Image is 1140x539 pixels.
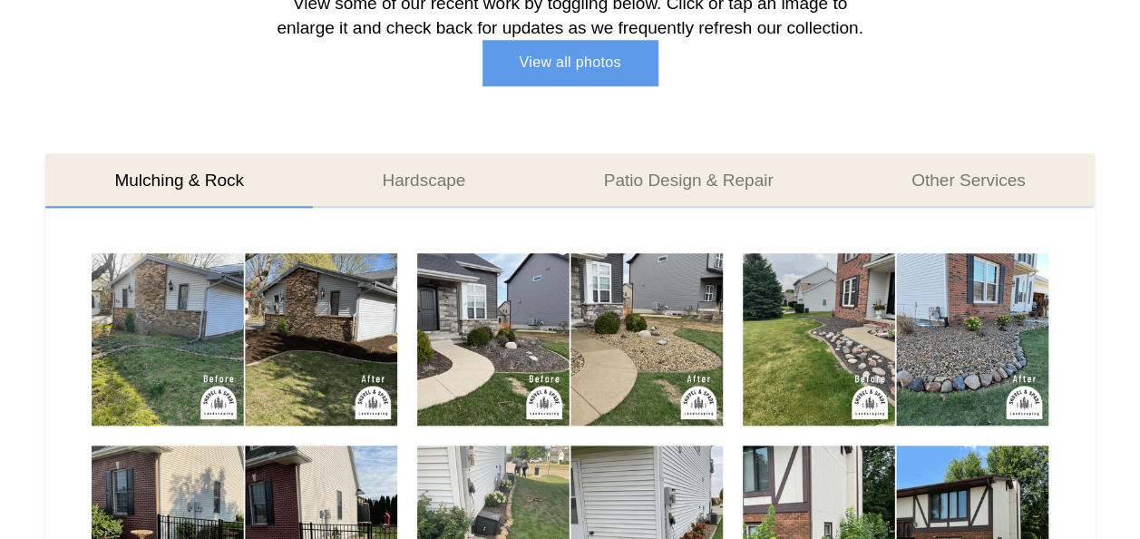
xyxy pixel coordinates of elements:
img: Shovel & Spade BeforeAfter - 58.png [92,253,397,426]
button: Hardscape [313,153,534,208]
button: Mulching & Rock [45,153,313,208]
img: Shovel & Spade BeforeAfter - 48.png [743,253,1048,426]
button: Other Services [843,153,1095,208]
img: Shovel & Spade BeforeAfter - 51.png [417,253,723,426]
a: View all photos [482,40,658,85]
button: Patio Design & Repair [534,153,842,208]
